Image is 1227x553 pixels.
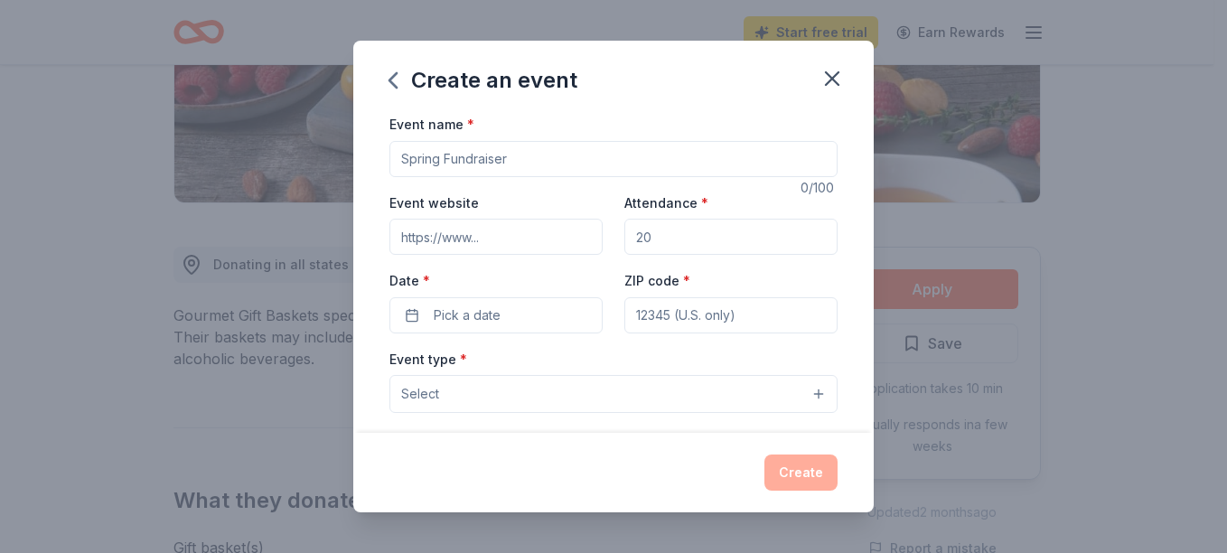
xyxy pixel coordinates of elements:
input: 12345 (U.S. only) [624,297,838,333]
label: Demographic [389,430,473,448]
input: https://www... [389,219,603,255]
div: 0 /100 [801,177,838,199]
span: Pick a date [434,305,501,326]
label: Attendance [624,194,708,212]
label: Event name [389,116,474,134]
span: Select [401,383,439,405]
label: Date [389,272,603,290]
label: ZIP code [624,272,690,290]
button: Select [389,375,838,413]
button: Pick a date [389,297,603,333]
input: 20 [624,219,838,255]
label: Event website [389,194,479,212]
div: Create an event [389,66,577,95]
label: Event type [389,351,467,369]
input: Spring Fundraiser [389,141,838,177]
